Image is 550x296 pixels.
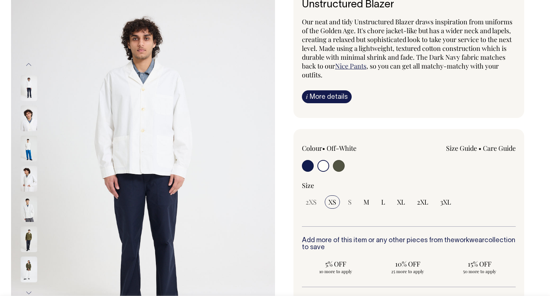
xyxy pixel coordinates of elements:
[381,198,385,206] span: L
[436,195,455,209] input: 3XL
[302,90,352,103] a: iMore details
[377,195,389,209] input: L
[417,198,428,206] span: 2XL
[363,198,369,206] span: M
[450,260,510,268] span: 15% OFF
[302,257,369,276] input: 5% OFF 10 more to apply
[374,257,441,276] input: 10% OFF 25 more to apply
[335,62,366,70] a: Nice Pants
[440,198,451,206] span: 3XL
[306,93,308,100] span: i
[377,260,438,268] span: 10% OFF
[302,181,516,190] div: Size
[322,144,325,153] span: •
[302,144,387,153] div: Colour
[348,198,352,206] span: S
[21,166,37,192] img: off-white
[21,105,37,131] img: off-white
[446,144,477,153] a: Size Guide
[344,195,355,209] input: S
[306,198,317,206] span: 2XS
[302,195,320,209] input: 2XS
[413,195,432,209] input: 2XL
[393,195,409,209] input: XL
[455,237,484,244] a: workwear
[446,257,514,276] input: 15% OFF 50 more to apply
[302,17,512,70] span: Our neat and tidy Unstructured Blazer draws inspiration from uniforms of the Golden Age. It's cho...
[21,136,37,161] img: off-white
[377,268,438,274] span: 25 more to apply
[21,226,37,252] img: olive
[483,144,516,153] a: Care Guide
[302,62,499,79] span: , so you can get all matchy-matchy with your outfits.
[302,237,516,252] h6: Add more of this item or any other pieces from the collection to save
[478,144,481,153] span: •
[21,257,37,282] img: olive
[328,198,336,206] span: XS
[23,56,34,73] button: Previous
[360,195,373,209] input: M
[325,195,340,209] input: XS
[21,75,37,101] img: off-white
[397,198,405,206] span: XL
[327,144,356,153] label: Off-White
[306,260,366,268] span: 5% OFF
[450,268,510,274] span: 50 more to apply
[306,268,366,274] span: 10 more to apply
[21,196,37,222] img: off-white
